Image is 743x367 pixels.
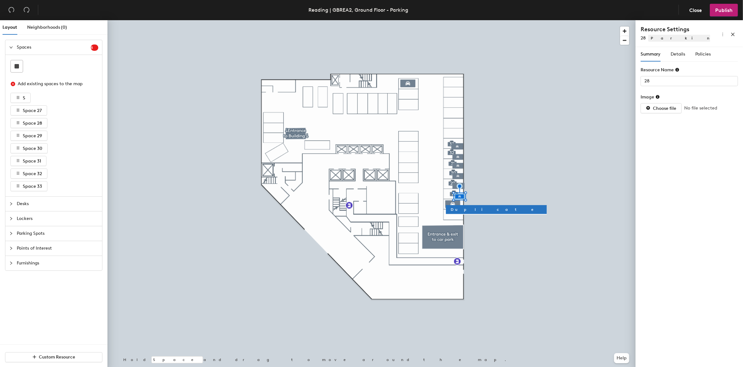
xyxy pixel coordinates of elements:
[684,105,717,112] span: No file selected
[10,181,47,191] button: Space 33
[731,32,735,37] span: close
[10,118,47,128] button: Space 28
[17,211,98,226] span: Lockers
[451,207,542,212] span: Duplicate
[18,80,93,87] div: Add existing spaces to the map
[641,94,660,100] div: Image
[308,6,408,14] div: Reading | GBREA2, Ground Floor - Parking
[27,25,67,30] span: Neighborhoods (0)
[23,95,25,101] span: S
[10,131,47,141] button: Space 29
[710,4,738,16] button: Publish
[721,32,725,37] span: more
[9,202,13,206] span: collapsed
[5,4,18,16] button: Undo (⌘ + Z)
[11,82,15,86] span: close-circle
[641,51,661,57] span: Summary
[91,44,98,51] sup: 8
[10,169,47,179] button: Space 32
[684,4,707,16] button: Close
[689,7,702,13] span: Close
[23,133,42,139] span: Space 29
[641,103,682,113] button: Choose file
[39,354,76,360] span: Custom Resource
[446,205,547,214] button: Duplicate
[17,226,98,241] span: Parking Spots
[10,93,31,103] button: S
[614,353,629,363] button: Help
[91,45,98,50] span: 8
[653,106,676,111] span: Choose file
[23,184,42,189] span: Space 33
[641,35,646,41] span: 28
[17,241,98,256] span: Points of Interest
[715,7,733,13] span: Publish
[9,217,13,221] span: collapsed
[17,256,98,270] span: Furnishings
[3,25,17,30] span: Layout
[641,25,710,33] h4: Resource Settings
[671,51,685,57] span: Details
[23,158,41,164] span: Space 31
[9,261,13,265] span: collapsed
[17,40,91,55] span: Spaces
[10,143,48,153] button: Space 30
[23,108,42,113] span: Space 27
[17,197,98,211] span: Desks
[23,171,42,176] span: Space 32
[5,352,102,362] button: Custom Resource
[9,232,13,235] span: collapsed
[9,246,13,250] span: collapsed
[9,45,13,49] span: expanded
[8,7,15,13] span: undo
[10,105,47,115] button: Space 27
[20,4,33,16] button: Redo (⌘ + ⇧ + Z)
[23,121,42,126] span: Space 28
[10,156,46,166] button: Space 31
[695,51,711,57] span: Policies
[641,76,738,86] input: Unknown Parking Spots
[23,146,42,151] span: Space 30
[641,67,679,73] div: Resource Name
